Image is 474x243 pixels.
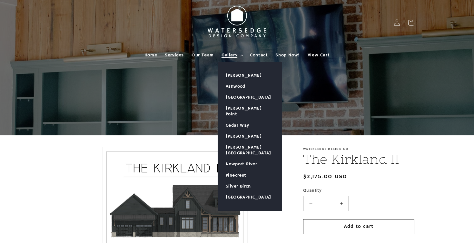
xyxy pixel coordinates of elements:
a: [GEOGRAPHIC_DATA] [218,192,282,203]
a: Our Team [188,48,218,62]
a: Services [161,48,188,62]
label: Quantity [303,188,414,194]
a: [PERSON_NAME] Point [218,103,282,120]
summary: Gallery [218,48,246,62]
a: View Cart [304,48,333,62]
a: Silver Birch [218,181,282,192]
span: Gallery [222,52,237,58]
a: Pinecrest [218,170,282,181]
span: View Cart [308,52,330,58]
h1: The Kirkland II [303,151,414,168]
a: Cedar Way [218,120,282,131]
button: Add to cart [303,219,414,234]
a: Home [141,48,161,62]
img: Watersedge Design Co [202,3,272,43]
span: $2,175.00 USD [303,172,347,181]
a: Shop Now! [272,48,303,62]
a: Contact [246,48,272,62]
a: Newport River [218,159,282,170]
a: [PERSON_NAME][GEOGRAPHIC_DATA] [218,142,282,159]
a: [PERSON_NAME] [218,131,282,142]
span: Shop Now! [275,52,300,58]
span: Home [144,52,157,58]
p: Watersedge Design Co [303,147,414,151]
a: [PERSON_NAME] [218,70,282,81]
span: Our Team [192,52,214,58]
span: Services [165,52,184,58]
a: [GEOGRAPHIC_DATA] [218,92,282,103]
span: Contact [250,52,268,58]
a: Ashwood [218,81,282,92]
